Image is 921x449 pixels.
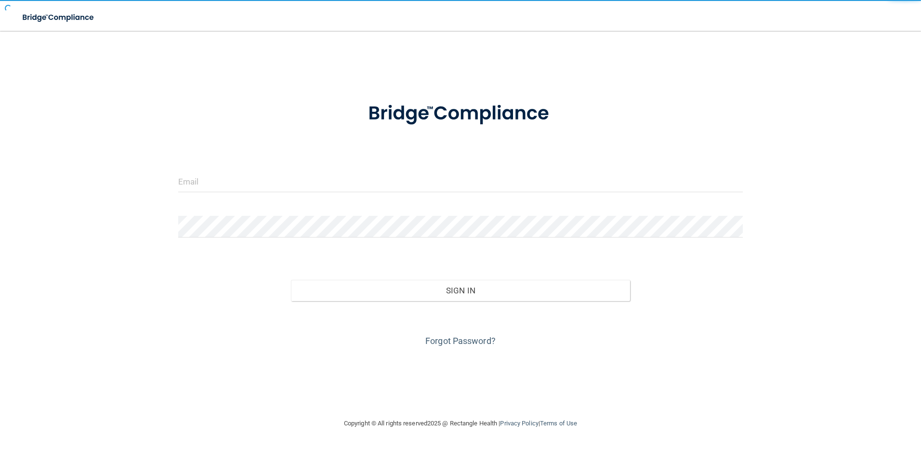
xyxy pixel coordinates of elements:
a: Forgot Password? [425,336,496,346]
div: Copyright © All rights reserved 2025 @ Rectangle Health | | [285,408,636,439]
input: Email [178,171,743,192]
a: Terms of Use [540,420,577,427]
img: bridge_compliance_login_screen.278c3ca4.svg [14,8,103,27]
button: Sign In [291,280,630,301]
img: bridge_compliance_login_screen.278c3ca4.svg [348,89,573,139]
a: Privacy Policy [500,420,538,427]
